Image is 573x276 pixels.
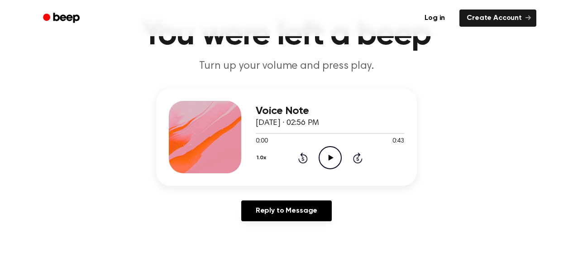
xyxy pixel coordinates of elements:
a: Reply to Message [241,200,332,221]
h3: Voice Note [256,105,404,117]
span: 0:00 [256,137,267,146]
a: Create Account [459,10,536,27]
a: Beep [37,10,88,27]
p: Turn up your volume and press play. [113,59,460,74]
span: [DATE] · 02:56 PM [256,119,319,127]
a: Log in [415,8,454,29]
span: 0:43 [392,137,404,146]
button: 1.0x [256,150,269,166]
